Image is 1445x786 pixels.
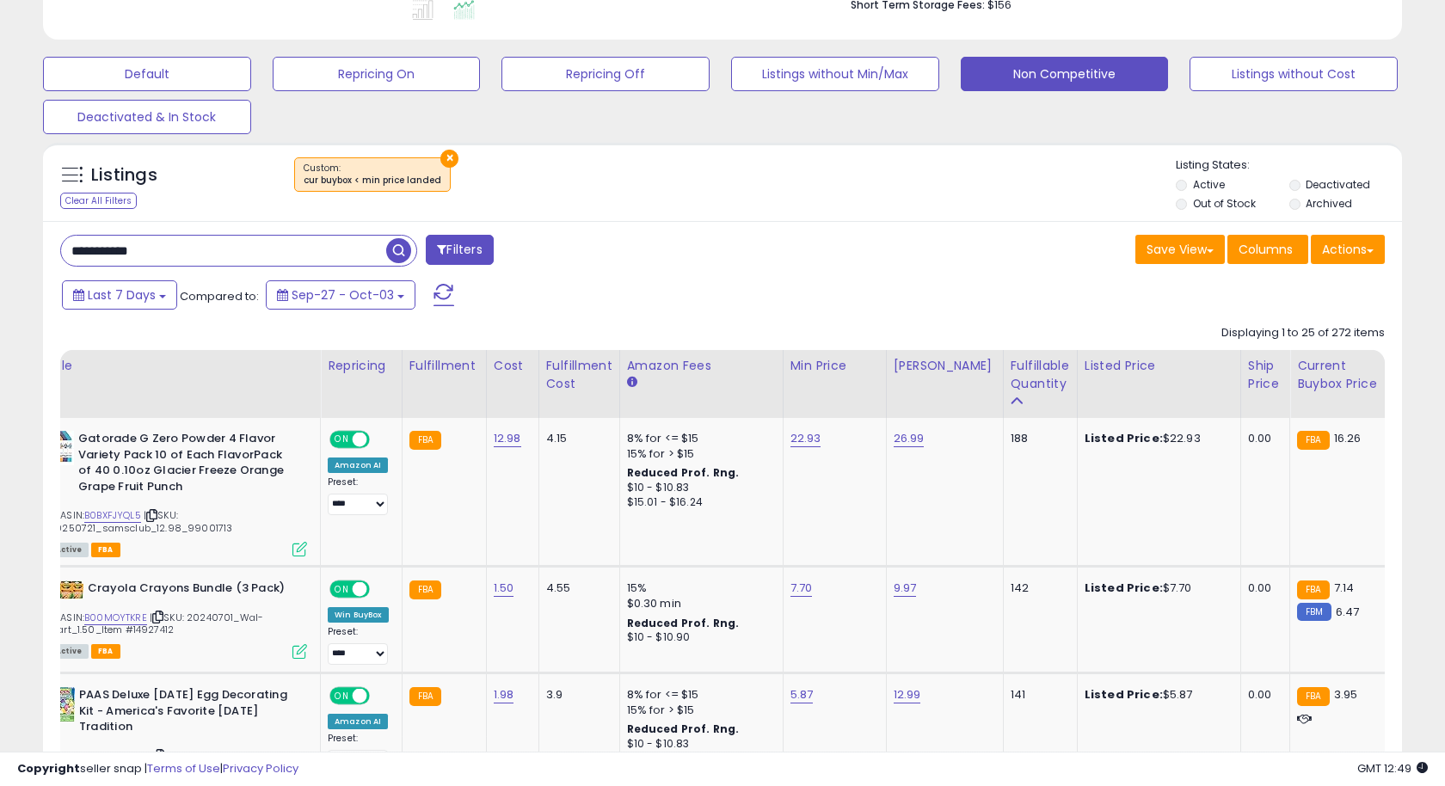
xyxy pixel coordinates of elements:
[1334,580,1355,596] span: 7.14
[1297,357,1386,393] div: Current Buybox Price
[894,580,917,597] a: 9.97
[546,357,612,393] div: Fulfillment Cost
[1190,57,1398,91] button: Listings without Cost
[1085,580,1227,596] div: $7.70
[546,687,606,703] div: 3.9
[494,357,532,375] div: Cost
[292,286,394,304] span: Sep-27 - Oct-03
[1357,760,1428,777] span: 2025-10-11 12:49 GMT
[1193,196,1256,211] label: Out of Stock
[62,280,177,310] button: Last 7 Days
[331,433,353,447] span: ON
[1248,357,1282,393] div: Ship Price
[1239,241,1293,258] span: Columns
[1334,686,1358,703] span: 3.95
[790,686,814,703] a: 5.87
[1336,604,1360,620] span: 6.47
[1011,687,1064,703] div: 141
[1297,580,1329,599] small: FBA
[328,626,389,665] div: Preset:
[1227,235,1308,264] button: Columns
[367,689,395,703] span: OFF
[49,543,89,557] span: All listings currently available for purchase on Amazon
[1248,687,1276,703] div: 0.00
[627,446,770,462] div: 15% for > $15
[367,433,395,447] span: OFF
[49,580,83,599] img: 513wTwiq3HL._SL40_.jpg
[88,286,156,304] span: Last 7 Days
[1085,686,1163,703] b: Listed Price:
[627,580,770,596] div: 15%
[627,481,770,495] div: $10 - $10.83
[627,465,740,480] b: Reduced Prof. Rng.
[43,57,251,91] button: Default
[627,687,770,703] div: 8% for <= $15
[49,611,263,636] span: | SKU: 20240701_Wal-Mart_1.50_Item #14927412
[49,431,74,465] img: 51GN6Gcks1L._SL40_.jpg
[627,596,770,611] div: $0.30 min
[1248,580,1276,596] div: 0.00
[328,607,389,623] div: Win BuyBox
[304,175,441,187] div: cur buybox < min price landed
[1011,580,1064,596] div: 142
[49,687,75,722] img: 51bCT8ZFnBL._SL40_.jpg
[894,357,996,375] div: [PERSON_NAME]
[627,616,740,630] b: Reduced Prof. Rng.
[627,630,770,645] div: $10 - $10.90
[91,543,120,557] span: FBA
[223,760,298,777] a: Privacy Policy
[426,235,493,265] button: Filters
[367,582,395,597] span: OFF
[409,357,479,375] div: Fulfillment
[627,495,770,510] div: $15.01 - $16.24
[1297,431,1329,450] small: FBA
[627,431,770,446] div: 8% for <= $15
[78,431,287,499] b: Gatorade G Zero Powder 4 Flavor Variety Pack 10 of Each FlavorPack of 40 0.10oz Glacier Freeze Or...
[91,644,120,659] span: FBA
[147,760,220,777] a: Terms of Use
[546,431,606,446] div: 4.15
[328,733,389,771] div: Preset:
[494,580,514,597] a: 1.50
[79,687,288,740] b: PAAS Deluxe [DATE] Egg Decorating Kit - America's Favorite [DATE] Tradition
[1085,687,1227,703] div: $5.87
[501,57,710,91] button: Repricing Off
[1011,357,1070,393] div: Fulfillable Quantity
[627,722,740,736] b: Reduced Prof. Rng.
[328,457,388,473] div: Amazon AI
[627,357,776,375] div: Amazon Fees
[328,476,389,515] div: Preset:
[84,611,147,625] a: B00MOYTKRE
[17,760,80,777] strong: Copyright
[1311,235,1385,264] button: Actions
[790,430,821,447] a: 22.93
[961,57,1169,91] button: Non Competitive
[17,761,298,777] div: seller snap | |
[790,580,813,597] a: 7.70
[627,703,770,718] div: 15% for > $15
[1085,580,1163,596] b: Listed Price:
[84,508,141,523] a: B0BXFJYQL5
[273,57,481,91] button: Repricing On
[894,430,925,447] a: 26.99
[627,375,637,390] small: Amazon Fees.
[331,689,353,703] span: ON
[1176,157,1401,174] p: Listing States:
[546,580,606,596] div: 4.55
[1306,177,1370,192] label: Deactivated
[1011,431,1064,446] div: 188
[1085,431,1227,446] div: $22.93
[894,686,921,703] a: 12.99
[180,288,259,304] span: Compared to:
[1297,687,1329,706] small: FBA
[494,430,521,447] a: 12.98
[266,280,415,310] button: Sep-27 - Oct-03
[43,100,251,134] button: Deactivated & In Stock
[409,687,441,706] small: FBA
[790,357,879,375] div: Min Price
[1193,177,1225,192] label: Active
[1248,431,1276,446] div: 0.00
[88,580,297,601] b: Crayola Crayons Bundle (3 Pack)
[1085,357,1233,375] div: Listed Price
[731,57,939,91] button: Listings without Min/Max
